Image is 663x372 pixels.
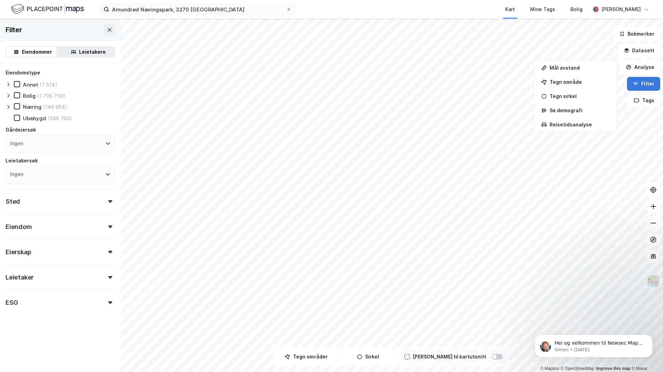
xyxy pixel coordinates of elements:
div: Eierskap [6,248,31,256]
input: Søk på adresse, matrikkel, gårdeiere, leietakere eller personer [109,4,286,15]
div: Annet [23,81,38,88]
button: Tegn områder [277,350,336,364]
div: [PERSON_NAME] [601,5,641,14]
img: Z [647,275,660,288]
button: Sirkel [338,350,397,364]
button: Datasett [618,44,660,57]
div: Næring [23,104,42,110]
div: Reisetidsanalyse [550,122,610,127]
div: Mål avstand [550,65,610,71]
div: Eiendom [6,223,32,231]
div: Mine Tags [530,5,555,14]
div: Eiendomstype [6,69,40,77]
div: Ubebygd [23,115,46,122]
div: Sted [6,197,20,206]
div: (1 706 759) [37,92,65,99]
div: (7 514) [40,81,57,88]
div: Bolig [570,5,583,14]
div: Tegn område [550,79,610,85]
div: Se demografi [550,107,610,113]
div: Filter [6,24,22,35]
div: (599 760) [48,115,72,122]
div: (146 954) [43,104,67,110]
div: Kart [505,5,515,14]
div: Tegn sirkel [550,93,610,99]
button: Tags [628,94,660,107]
div: Bolig [23,92,36,99]
div: [PERSON_NAME] til kartutsnitt [413,353,486,361]
a: OpenStreetMap [561,366,594,371]
div: Ingen [10,170,23,178]
div: Leietaker [6,273,34,282]
iframe: Intercom notifications message [524,320,663,369]
div: Eiendommer [22,48,52,56]
div: Leietakere [79,48,106,56]
button: Filter [627,77,660,91]
a: Improve this map [596,366,630,371]
div: Ingen [10,139,23,148]
button: Bokmerker [613,27,660,41]
button: Analyse [620,60,660,74]
div: ESG [6,299,18,307]
a: Mapbox [540,366,559,371]
div: Leietakersøk [6,157,38,165]
div: Gårdeiersøk [6,126,36,134]
img: logo.f888ab2527a4732fd821a326f86c7f29.svg [11,3,84,15]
